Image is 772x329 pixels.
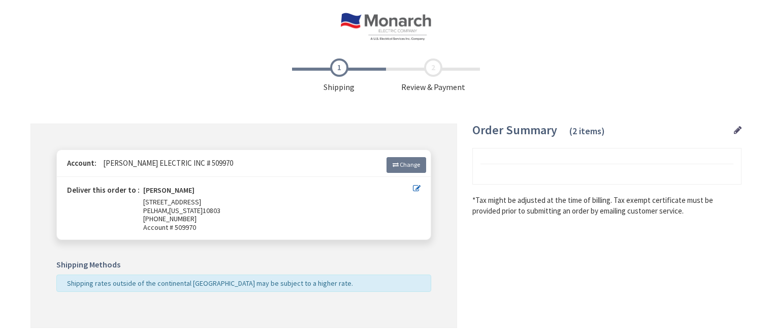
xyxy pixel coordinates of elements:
h5: Shipping Methods [56,260,431,270]
span: PELHAM, [143,206,169,215]
span: 10803 [203,206,220,215]
span: Shipping [292,58,386,93]
strong: Account: [67,158,96,168]
span: (2 items) [569,125,605,137]
a: Change [387,157,426,172]
span: Shipping rates outside of the continental [GEOGRAPHIC_DATA] may be subject to a higher rate. [67,279,353,288]
: *Tax might be adjusted at the time of billing. Tax exempt certificate must be provided prior to s... [472,195,742,217]
strong: [PERSON_NAME] [143,186,195,198]
span: [PHONE_NUMBER] [143,214,197,223]
span: Change [400,161,420,168]
span: [PERSON_NAME] ELECTRIC INC # 509970 [98,158,233,168]
span: [US_STATE] [169,206,203,215]
img: Monarch Electric Company [341,13,431,41]
span: Review & Payment [386,58,480,93]
span: Order Summary [472,122,557,138]
span: [STREET_ADDRESS] [143,197,201,206]
span: Account # 509970 [143,223,413,232]
strong: Deliver this order to : [67,185,140,195]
